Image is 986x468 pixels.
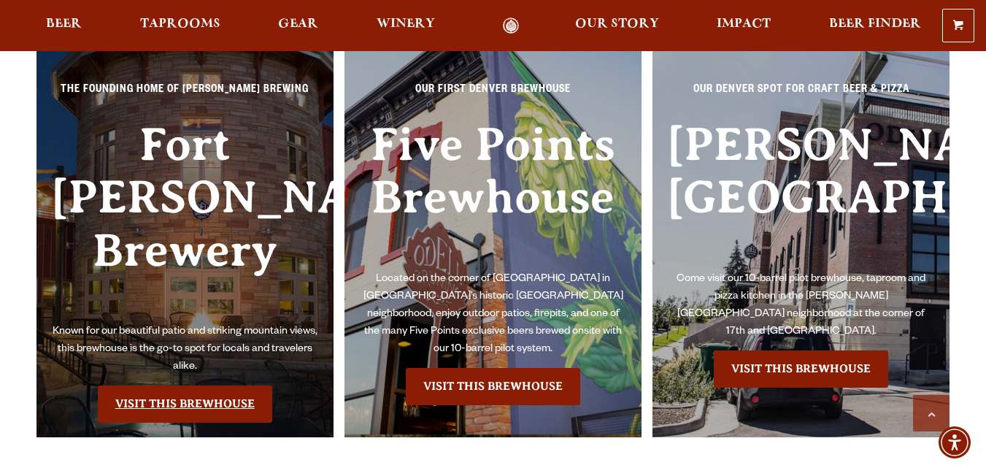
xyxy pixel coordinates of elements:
[829,18,921,30] span: Beer Finder
[667,271,935,341] p: Come visit our 10-barrel pilot brewhouse, taproom and pizza kitchen in the [PERSON_NAME][GEOGRAPH...
[913,395,950,431] a: Scroll to top
[714,350,888,387] a: Visit the Sloan’s Lake Brewhouse
[98,385,272,422] a: Visit the Fort Collin's Brewery & Taproom
[51,118,319,323] h3: Fort [PERSON_NAME] Brewery
[51,323,319,376] p: Known for our beautiful patio and striking mountain views, this brewhouse is the go-to spot for l...
[140,18,220,30] span: Taprooms
[939,426,971,459] div: Accessibility Menu
[707,18,780,34] a: Impact
[359,82,627,108] p: Our First Denver Brewhouse
[36,18,91,34] a: Beer
[367,18,444,34] a: Winery
[269,18,328,34] a: Gear
[131,18,230,34] a: Taprooms
[575,18,659,30] span: Our Story
[278,18,318,30] span: Gear
[484,18,539,34] a: Odell Home
[377,18,435,30] span: Winery
[359,118,627,271] h3: Five Points Brewhouse
[667,118,935,271] h3: [PERSON_NAME][GEOGRAPHIC_DATA]
[359,271,627,358] p: Located on the corner of [GEOGRAPHIC_DATA] in [GEOGRAPHIC_DATA]’s historic [GEOGRAPHIC_DATA] neig...
[820,18,931,34] a: Beer Finder
[717,18,771,30] span: Impact
[406,368,580,404] a: Visit the Five Points Brewhouse
[667,82,935,108] p: Our Denver spot for craft beer & pizza
[566,18,669,34] a: Our Story
[46,18,82,30] span: Beer
[51,82,319,108] p: The Founding Home of [PERSON_NAME] Brewing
